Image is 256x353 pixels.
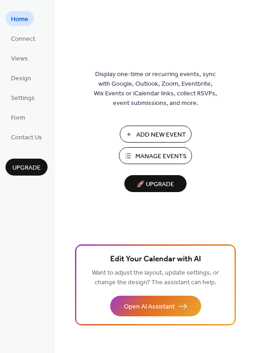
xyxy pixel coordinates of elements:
[11,74,31,83] span: Design
[124,175,187,192] button: 🚀 Upgrade
[11,34,35,44] span: Connect
[130,178,181,191] span: 🚀 Upgrade
[136,130,186,140] span: Add New Event
[11,113,25,123] span: Form
[135,152,187,161] span: Manage Events
[5,90,40,105] a: Settings
[94,70,217,108] span: Display one-time or recurring events, sync with Google, Outlook, Zoom, Eventbrite, Wix Events or ...
[5,31,41,46] a: Connect
[5,70,37,85] a: Design
[92,267,219,289] span: Want to adjust the layout, update settings, or change the design? The assistant can help.
[11,15,28,24] span: Home
[5,11,34,26] a: Home
[124,302,175,312] span: Open AI Assistant
[5,129,48,144] a: Contact Us
[12,163,41,173] span: Upgrade
[110,253,201,266] span: Edit Your Calendar with AI
[5,110,31,125] a: Form
[11,54,28,64] span: Views
[5,159,48,176] button: Upgrade
[11,94,35,103] span: Settings
[5,50,33,66] a: Views
[120,126,192,143] button: Add New Event
[11,133,42,143] span: Contact Us
[119,147,192,164] button: Manage Events
[110,296,201,316] button: Open AI Assistant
